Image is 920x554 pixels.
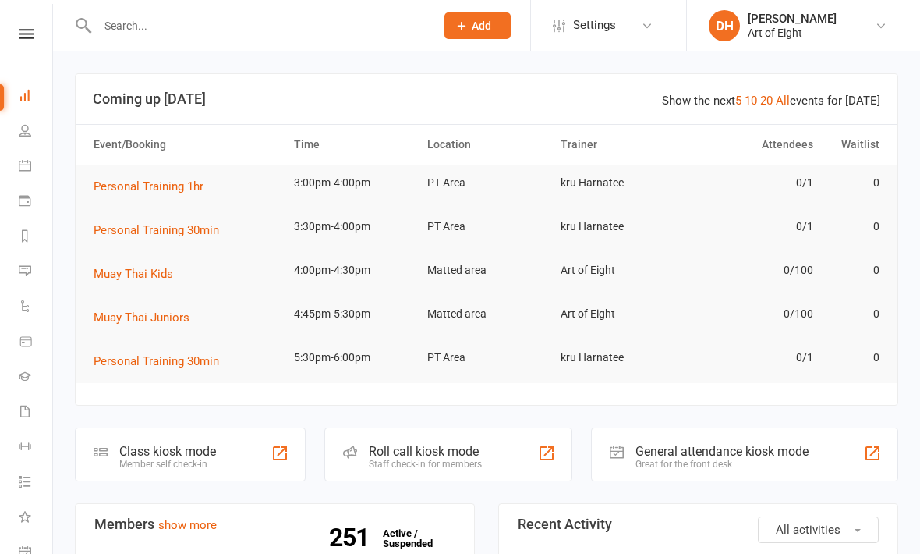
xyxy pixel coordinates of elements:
td: 0/100 [687,252,820,289]
div: Great for the front desk [635,459,809,470]
td: kru Harnatee [554,165,687,201]
div: Art of Eight [748,26,837,40]
td: 0 [820,165,887,201]
a: Reports [19,220,54,255]
div: Staff check-in for members [369,459,482,470]
td: kru Harnatee [554,339,687,376]
td: kru Harnatee [554,208,687,245]
td: 0 [820,208,887,245]
button: Personal Training 30min [94,352,230,371]
h3: Recent Activity [518,517,879,532]
span: Add [472,20,491,32]
td: 3:00pm-4:00pm [287,165,420,201]
td: 0/1 [687,208,820,245]
span: Muay Thai Juniors [94,311,189,325]
td: PT Area [420,339,554,376]
td: 3:30pm-4:00pm [287,208,420,245]
a: People [19,115,54,150]
strong: 251 [329,526,375,549]
td: Matted area [420,296,554,332]
div: DH [709,10,740,41]
span: Personal Training 30min [94,223,219,237]
a: Dashboard [19,80,54,115]
span: Personal Training 1hr [94,179,203,194]
h3: Coming up [DATE] [93,91,880,107]
span: Personal Training 30min [94,354,219,368]
a: Payments [19,185,54,220]
a: show more [158,518,217,532]
a: Product Sales [19,325,54,360]
td: Art of Eight [554,252,687,289]
th: Attendees [687,125,820,165]
input: Search... [93,15,424,37]
div: Show the next events for [DATE] [662,91,880,110]
th: Time [287,125,420,165]
div: [PERSON_NAME] [748,12,837,26]
td: Matted area [420,252,554,289]
h3: Members [94,517,455,532]
a: 20 [760,94,773,108]
th: Location [420,125,554,165]
div: Roll call kiosk mode [369,444,482,459]
a: All [776,94,790,108]
th: Waitlist [820,125,887,165]
td: 0/1 [687,339,820,376]
td: 0 [820,339,887,376]
button: Muay Thai Kids [94,265,184,283]
th: Event/Booking [87,125,287,165]
div: General attendance kiosk mode [635,444,809,459]
button: Muay Thai Juniors [94,308,200,327]
a: 10 [745,94,757,108]
span: Muay Thai Kids [94,267,173,281]
div: Member self check-in [119,459,216,470]
span: All activities [776,523,840,537]
th: Trainer [554,125,687,165]
div: Class kiosk mode [119,444,216,459]
a: What's New [19,501,54,536]
button: Personal Training 1hr [94,177,214,196]
td: PT Area [420,208,554,245]
td: 4:00pm-4:30pm [287,252,420,289]
td: Art of Eight [554,296,687,332]
td: 0/100 [687,296,820,332]
button: Personal Training 30min [94,221,230,240]
td: 0 [820,296,887,332]
span: Settings [573,8,616,43]
td: 0/1 [687,165,820,201]
td: 0 [820,252,887,289]
td: 4:45pm-5:30pm [287,296,420,332]
td: PT Area [420,165,554,201]
a: Calendar [19,150,54,185]
td: 5:30pm-6:00pm [287,339,420,376]
button: All activities [758,517,879,543]
a: 5 [735,94,741,108]
button: Add [444,12,511,39]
